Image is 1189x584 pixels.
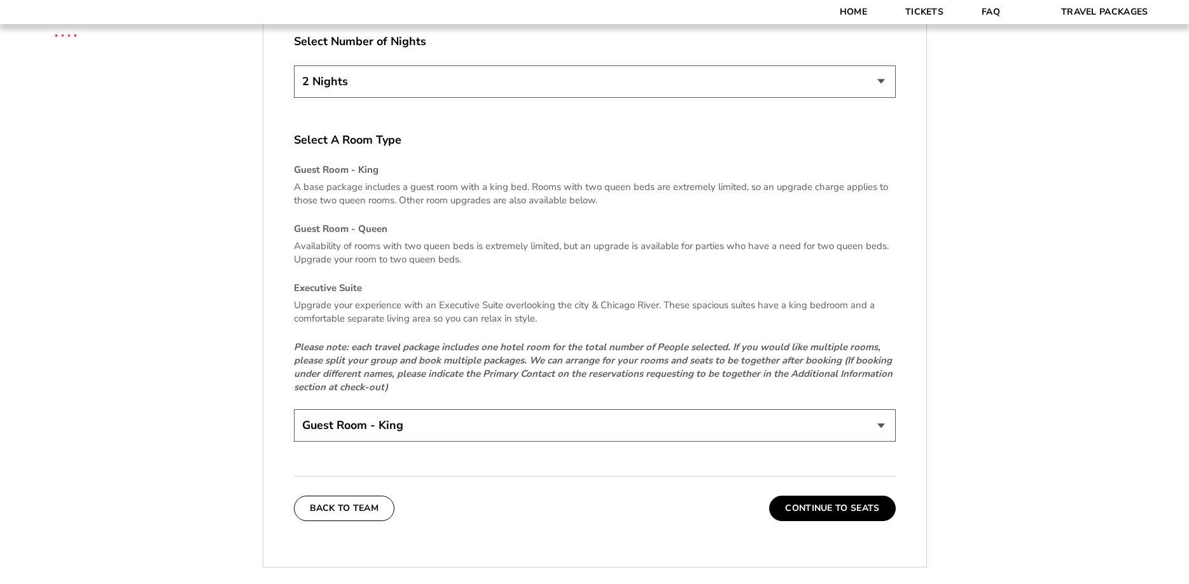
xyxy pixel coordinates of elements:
p: Upgrade your experience with an Executive Suite overlooking the city & Chicago River. These spaci... [294,299,896,325]
h4: Executive Suite [294,282,896,295]
h4: Guest Room - King [294,163,896,177]
h4: Guest Room - Queen [294,222,896,236]
em: Please note: each travel package includes one hotel room for the total number of People selected.... [294,341,893,393]
button: Back To Team [294,496,395,521]
label: Select Number of Nights [294,34,896,50]
p: A base package includes a guest room with a king bed. Rooms with two queen beds are extremely lim... [294,180,896,207]
p: Availability of rooms with two queen beds is extremely limited, but an upgrade is available for p... [294,240,896,266]
button: Continue To Seats [769,496,895,521]
img: CBS Sports Thanksgiving Classic [38,6,94,62]
label: Select A Room Type [294,132,896,148]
